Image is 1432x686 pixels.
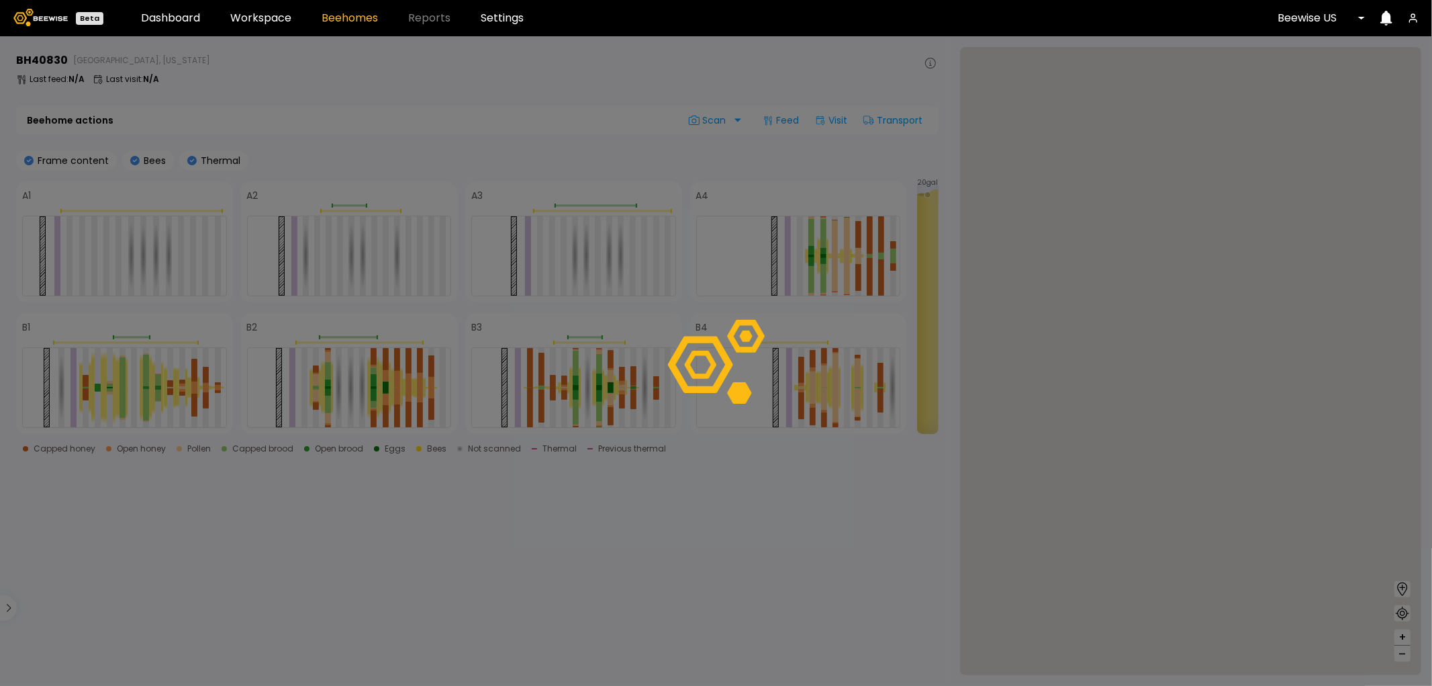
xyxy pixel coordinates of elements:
[76,12,103,25] div: Beta
[408,13,450,24] span: Reports
[230,13,291,24] a: Workspace
[481,13,524,24] a: Settings
[13,9,68,26] img: Beewise logo
[322,13,378,24] a: Beehomes
[141,13,200,24] a: Dashboard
